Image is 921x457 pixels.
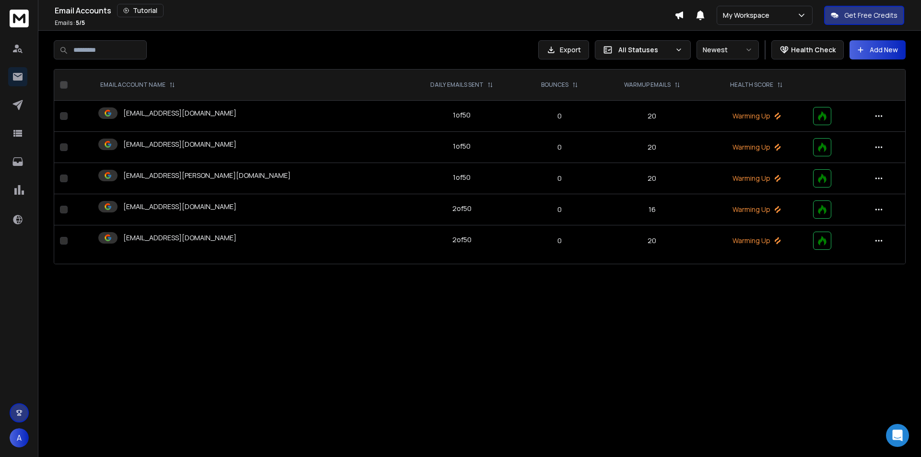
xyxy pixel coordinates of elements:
div: EMAIL ACCOUNT NAME [100,81,175,89]
div: 1 of 50 [453,141,471,151]
td: 16 [599,194,706,225]
p: Warming Up [711,142,802,152]
button: A [10,428,29,447]
button: Health Check [771,40,844,59]
td: 20 [599,132,706,163]
button: Get Free Credits [824,6,904,25]
p: 0 [526,111,593,121]
button: Export [538,40,589,59]
p: My Workspace [723,11,773,20]
button: Tutorial [117,4,164,17]
div: Email Accounts [55,4,674,17]
p: 0 [526,142,593,152]
p: 0 [526,205,593,214]
p: [EMAIL_ADDRESS][DOMAIN_NAME] [123,108,236,118]
p: Warming Up [711,111,802,121]
button: Newest [697,40,759,59]
p: [EMAIL_ADDRESS][DOMAIN_NAME] [123,140,236,149]
div: 1 of 50 [453,110,471,120]
div: 2 of 50 [452,204,472,213]
p: [EMAIL_ADDRESS][DOMAIN_NAME] [123,202,236,211]
p: [EMAIL_ADDRESS][PERSON_NAME][DOMAIN_NAME] [123,171,291,180]
td: 20 [599,225,706,257]
p: HEALTH SCORE [730,81,773,89]
p: DAILY EMAILS SENT [430,81,484,89]
div: 2 of 50 [452,235,472,245]
p: 0 [526,236,593,246]
td: 20 [599,163,706,194]
p: Warming Up [711,174,802,183]
p: Get Free Credits [844,11,897,20]
p: All Statuses [618,45,671,55]
p: [EMAIL_ADDRESS][DOMAIN_NAME] [123,233,236,243]
p: WARMUP EMAILS [624,81,671,89]
span: 5 / 5 [76,19,85,27]
div: Open Intercom Messenger [886,424,909,447]
p: Health Check [791,45,836,55]
p: Emails : [55,19,85,27]
p: BOUNCES [541,81,568,89]
td: 20 [599,101,706,132]
p: Warming Up [711,205,802,214]
div: 1 of 50 [453,173,471,182]
button: Add New [850,40,906,59]
p: 0 [526,174,593,183]
p: Warming Up [711,236,802,246]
